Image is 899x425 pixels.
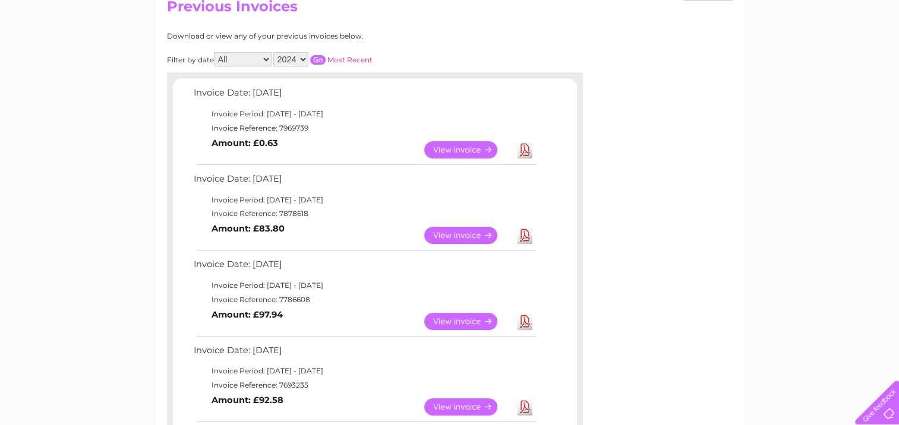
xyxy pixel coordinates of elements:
a: 0333 014 3131 [675,6,757,21]
td: Invoice Reference: 7786608 [191,293,538,307]
a: Water [690,50,712,59]
a: Most Recent [327,55,373,64]
a: View [424,313,512,330]
a: View [424,398,512,416]
b: Amount: £0.63 [212,138,278,148]
td: Invoice Period: [DATE] - [DATE] [191,107,538,121]
img: logo.png [31,31,92,67]
b: Amount: £97.94 [212,309,283,320]
td: Invoice Reference: 7878618 [191,207,538,221]
a: Contact [820,50,849,59]
a: Blog [796,50,813,59]
td: Invoice Reference: 7693235 [191,378,538,392]
a: Download [518,313,532,330]
div: Filter by date [167,52,479,66]
a: View [424,141,512,158]
td: Invoice Date: [DATE] [191,256,538,278]
a: Log out [860,50,888,59]
a: View [424,227,512,244]
td: Invoice Period: [DATE] - [DATE] [191,278,538,293]
a: Energy [720,50,746,59]
b: Amount: £83.80 [212,223,285,234]
div: Clear Business is a trading name of Verastar Limited (registered in [GEOGRAPHIC_DATA] No. 3667643... [169,7,731,58]
a: Download [518,141,532,158]
td: Invoice Date: [DATE] [191,171,538,193]
td: Invoice Period: [DATE] - [DATE] [191,364,538,378]
a: Download [518,398,532,416]
td: Invoice Date: [DATE] [191,85,538,107]
td: Invoice Date: [DATE] [191,342,538,364]
div: Download or view any of your previous invoices below. [167,32,479,40]
b: Amount: £92.58 [212,395,283,405]
a: Telecoms [753,50,788,59]
td: Invoice Period: [DATE] - [DATE] [191,193,538,207]
td: Invoice Reference: 7969739 [191,121,538,135]
a: Download [518,227,532,244]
